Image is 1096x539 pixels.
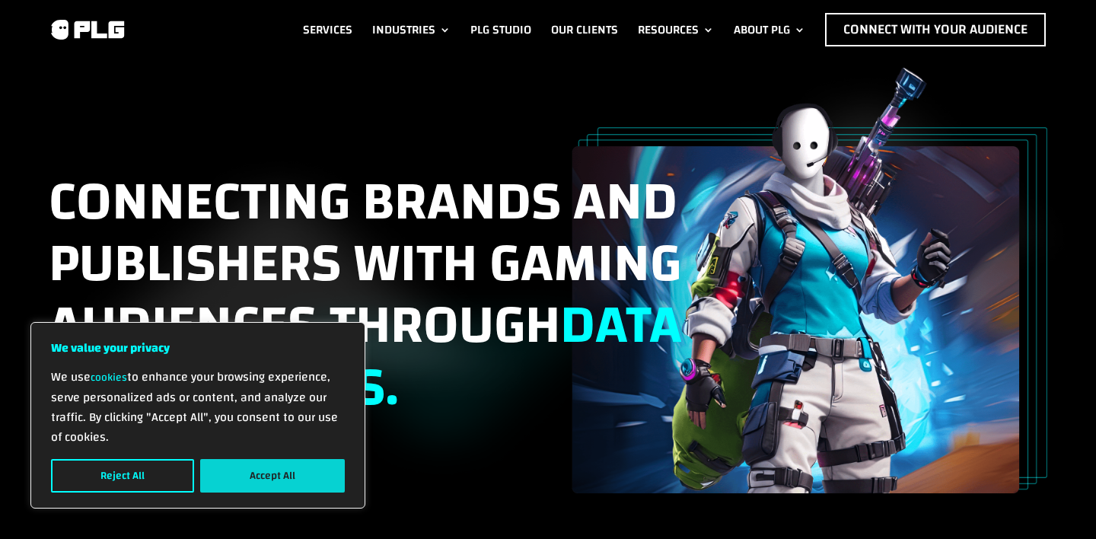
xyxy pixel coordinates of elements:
[200,459,345,493] button: Accept All
[470,13,531,46] a: PLG Studio
[1020,466,1096,539] iframe: Chat Widget
[51,367,345,447] p: We use to enhance your browsing experience, serve personalized ads or content, and analyze our tr...
[91,368,127,388] a: cookies
[30,322,365,509] div: We value your privacy
[551,13,618,46] a: Our Clients
[49,151,682,438] span: Connecting brands and publishers with gaming audiences through
[734,13,805,46] a: About PLG
[825,13,1046,46] a: Connect with Your Audience
[51,459,194,493] button: Reject All
[638,13,714,46] a: Resources
[303,13,352,46] a: Services
[51,338,345,358] p: We value your privacy
[49,275,682,437] span: data and insights.
[372,13,451,46] a: Industries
